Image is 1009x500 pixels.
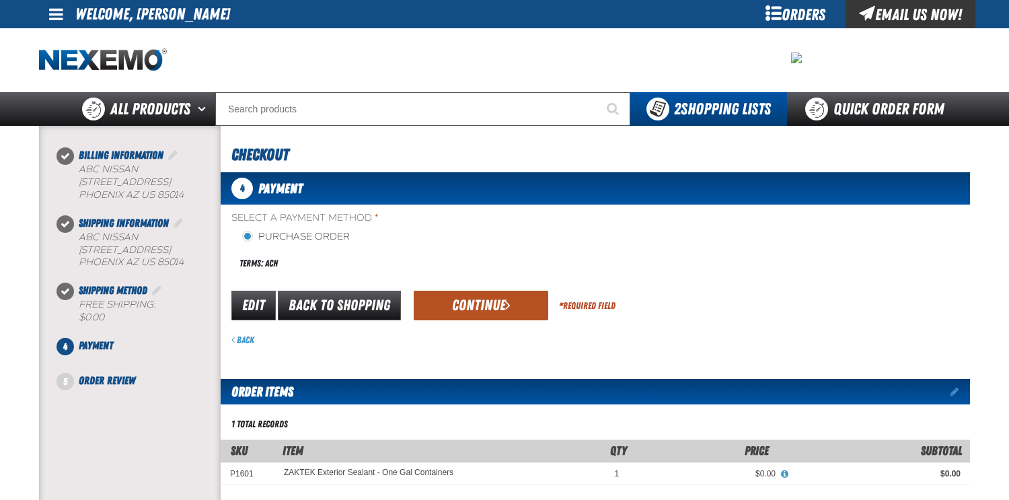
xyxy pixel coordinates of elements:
[630,92,787,126] button: You have 2 Shopping Lists. Open to view details
[65,283,221,338] li: Shipping Method. Step 3 of 5. Completed
[126,256,139,268] span: AZ
[414,291,548,320] button: Continue
[110,97,190,121] span: All Products
[79,231,138,243] span: ABC NISSAN
[79,244,171,256] span: [STREET_ADDRESS]
[231,334,254,345] a: Back
[79,299,221,324] div: Free Shipping:
[126,189,139,201] span: AZ
[79,176,171,188] span: [STREET_ADDRESS]
[79,312,104,323] strong: $0.00
[231,178,253,199] span: 4
[141,189,155,201] span: US
[794,468,961,479] div: $0.00
[283,443,303,458] span: Item
[150,284,163,297] a: Edit Shipping Method
[950,387,970,396] a: Edit items
[79,149,163,162] span: Billing Information
[79,164,138,175] span: ABC NISSAN
[79,374,135,387] span: Order Review
[242,231,350,244] label: Purchase Order
[79,256,123,268] span: PHOENIX
[57,338,74,355] span: 4
[231,212,595,225] span: Select a Payment Method
[231,291,276,320] a: Edit
[559,299,615,312] div: Required Field
[231,145,289,164] span: Checkout
[278,291,401,320] a: Back to Shopping
[242,231,253,242] input: Purchase Order
[638,468,776,479] div: $0.00
[79,339,113,352] span: Payment
[221,462,274,485] td: P1601
[215,92,630,126] input: Search
[172,217,185,229] a: Edit Shipping Information
[193,92,215,126] button: Open All Products pages
[166,149,180,162] a: Edit Billing Information
[65,147,221,215] li: Billing Information. Step 1 of 5. Completed
[787,92,969,126] a: Quick Order Form
[610,443,627,458] span: Qty
[141,256,155,268] span: US
[258,180,303,197] span: Payment
[79,217,169,229] span: Shipping Information
[39,48,167,72] img: Nexemo logo
[231,443,248,458] a: SKU
[674,100,681,118] strong: 2
[745,443,769,458] span: Price
[79,284,147,297] span: Shipping Method
[65,338,221,373] li: Payment. Step 4 of 5. Not Completed
[57,373,74,390] span: 5
[55,147,221,389] nav: Checkout steps. Current step is Payment. Step 4 of 5
[614,469,619,478] span: 1
[65,215,221,283] li: Shipping Information. Step 2 of 5. Completed
[776,468,793,480] button: View All Prices for ZAKTEK Exterior Sealant - One Gal Containers
[791,52,802,63] img: 6c89d53df96a7429cba9ff7e661053d5.png
[284,468,453,478] a: ZAKTEK Exterior Sealant - One Gal Containers
[79,189,123,201] span: PHOENIX
[231,249,595,278] div: Terms: ACH
[674,100,771,118] span: Shopping Lists
[157,189,184,201] bdo: 85014
[39,48,167,72] a: Home
[231,418,288,431] div: 1 total records
[221,379,293,404] h2: Order Items
[597,92,630,126] button: Start Searching
[921,443,962,458] span: Subtotal
[157,256,184,268] bdo: 85014
[65,373,221,389] li: Order Review. Step 5 of 5. Not Completed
